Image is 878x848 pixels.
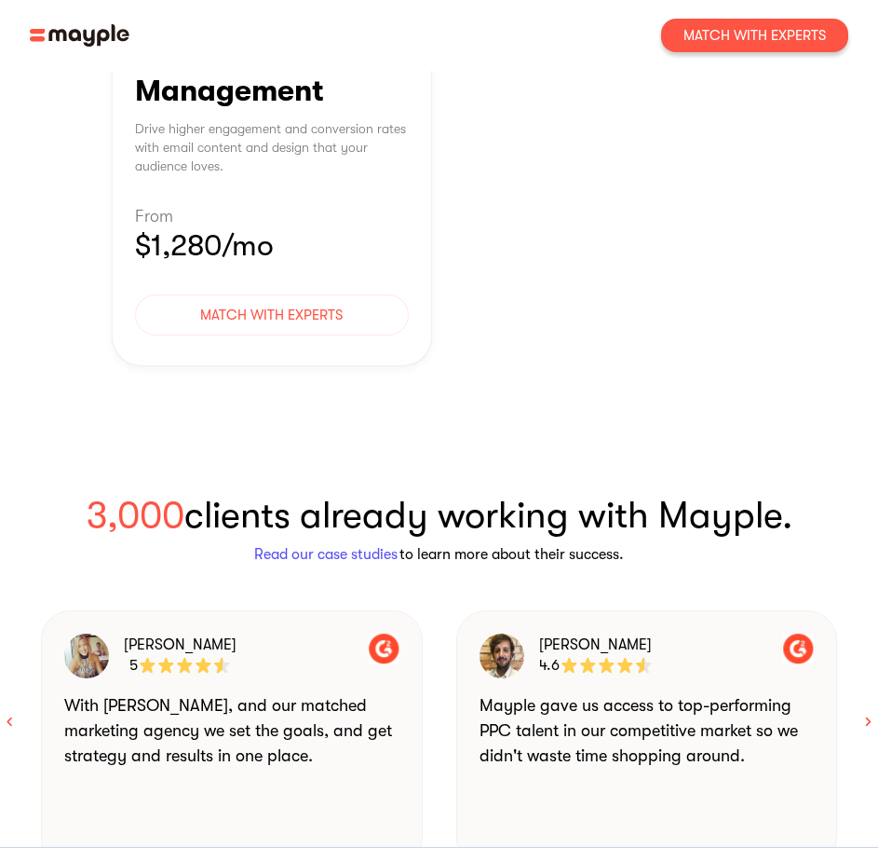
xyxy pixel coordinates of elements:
[135,205,409,227] p: From
[124,634,236,656] p: [PERSON_NAME]
[399,543,624,566] p: to learn more about their success.
[480,693,815,769] p: Mayple gave us access to top-performing PPC talent in our competitive market so we didn't waste t...
[129,656,138,675] p: 5
[254,543,398,566] a: Read our case studies
[135,35,409,110] h3: Email Management
[480,634,524,678] img: Mayple - Expert Image
[539,634,654,656] p: [PERSON_NAME]
[87,497,792,534] h3: clients already working with Mayple.
[683,26,826,45] div: Match With Experts
[539,656,560,675] p: 4.6
[135,119,409,175] p: Drive higher engagement and conversion rates with email content and design that your audience loves.
[64,693,399,769] p: With [PERSON_NAME], and our matched marketing agency we set the goals, and get strategy and resul...
[135,227,409,265] p: $1,280/mo
[87,494,184,537] span: 3,000
[156,303,387,327] div: MATCH WITH EXPERTS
